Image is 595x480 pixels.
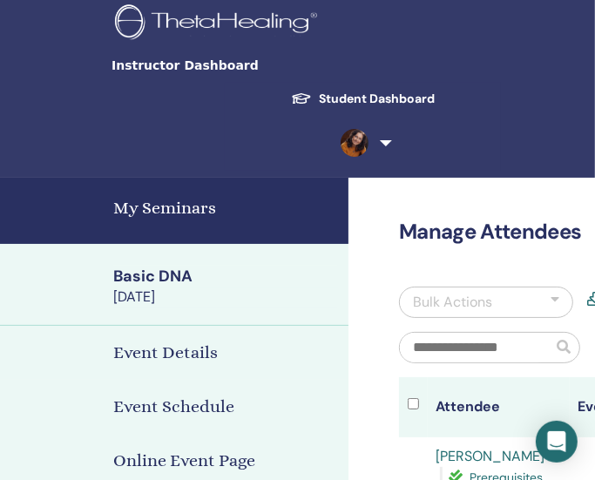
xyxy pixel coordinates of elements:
h4: My Seminars [113,195,338,221]
img: graduation-cap-white.svg [291,91,312,106]
div: [DATE] [113,287,338,307]
div: Bulk Actions [413,292,492,313]
h4: Online Event Page [113,448,255,474]
div: Basic DNA [113,266,338,287]
span: Instructor Dashboard [112,57,373,75]
div: Open Intercom Messenger [536,421,578,463]
h4: Event Details [113,340,218,366]
h4: Event Schedule [113,394,234,420]
img: default.jpg [341,129,368,157]
a: [PERSON_NAME] [436,447,545,465]
th: Attendee [428,377,570,437]
button: Toggle navigation [374,48,501,83]
img: logo.png [115,4,323,44]
a: Student Dashboard [277,83,449,115]
a: Basic DNA[DATE] [103,266,348,308]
